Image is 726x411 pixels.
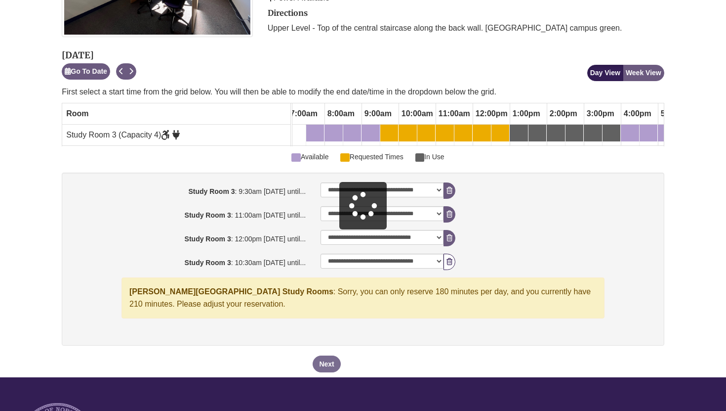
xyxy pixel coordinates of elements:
[436,125,454,141] a: 11:00am Tuesday, September 30, 2025 - Study Room 3 - Available
[185,235,231,243] strong: Study Room 3
[185,259,231,267] strong: Study Room 3
[268,22,664,34] p: Upper Level - Top of the central staircase along the back wall. [GEOGRAPHIC_DATA] campus green.
[621,125,639,141] a: 4:00pm Tuesday, September 30, 2025 - Study Room 3 - Available
[565,125,583,141] a: 2:30pm Tuesday, September 30, 2025 - Study Room 3 - In Use
[436,105,473,122] span: 11:00am
[64,206,313,221] label: : 11:00am [DATE] until...
[621,105,654,122] span: 4:00pm
[185,211,231,219] strong: Study Room 3
[658,125,676,141] a: 5:00pm Tuesday, September 30, 2025 - Study Room 3 - Available
[603,125,620,141] a: 3:30pm Tuesday, September 30, 2025 - Study Room 3 - In Use
[658,105,691,122] span: 5:00pm
[62,50,136,60] h2: [DATE]
[399,125,417,141] a: 10:00am Tuesday, September 30, 2025 - Study Room 3 - Available
[306,125,324,141] a: 7:30am Tuesday, September 30, 2025 - Study Room 3 - Available
[587,65,623,81] button: Day View
[268,9,664,35] div: directions
[64,230,313,244] label: : 12:00pm [DATE] until...
[64,254,313,268] label: : 10:30am [DATE] until...
[121,277,605,319] div: : Sorry, you can only reserve 180 minutes per day, and you currently have 210 minutes. Please adj...
[291,151,328,162] span: Available
[188,187,235,195] strong: Study Room 3
[528,125,546,141] a: 1:30pm Tuesday, September 30, 2025 - Study Room 3 - In Use
[547,125,565,141] a: 2:00pm Tuesday, September 30, 2025 - Study Room 3 - In Use
[623,65,664,81] button: Week View
[547,105,580,122] span: 2:00pm
[510,105,543,122] span: 1:00pm
[62,173,664,372] div: booking form
[399,105,436,122] span: 10:00am
[640,125,657,141] a: 4:30pm Tuesday, September 30, 2025 - Study Room 3 - Available
[584,125,602,141] a: 3:00pm Tuesday, September 30, 2025 - Study Room 3 - In Use
[62,86,664,98] p: First select a start time from the grid below. You will then be able to modify the end date/time ...
[129,287,333,296] strong: [PERSON_NAME][GEOGRAPHIC_DATA] Study Rooms
[288,105,320,122] span: 7:00am
[62,63,110,80] button: Go To Date
[313,356,340,372] button: Next
[325,105,357,122] span: 8:00am
[380,125,398,141] a: 9:30am Tuesday, September 30, 2025 - Study Room 3 - Available
[324,125,343,141] a: 8:00am Tuesday, September 30, 2025 - Study Room 3 - Available
[491,125,509,141] a: 12:30pm Tuesday, September 30, 2025 - Study Room 3 - Requested Times
[362,105,394,122] span: 9:00am
[340,151,403,162] span: Requested Times
[417,125,435,141] a: 10:30am Tuesday, September 30, 2025 - Study Room 3 - Available
[116,63,126,80] button: Previous
[415,151,444,162] span: In Use
[473,125,491,141] a: 12:00pm Tuesday, September 30, 2025 - Study Room 3 - Available
[66,109,88,118] span: Room
[584,105,617,122] span: 3:00pm
[66,131,180,139] span: Study Room 3 (Capacity 4)
[510,125,528,141] a: 1:00pm Tuesday, September 30, 2025 - Study Room 3 - In Use
[64,183,313,197] label: : 9:30am [DATE] until...
[126,63,136,80] button: Next
[454,125,472,141] a: 11:30am Tuesday, September 30, 2025 - Study Room 3 - Available
[343,125,361,141] a: 8:30am Tuesday, September 30, 2025 - Study Room 3 - Available
[473,105,510,122] span: 12:00pm
[268,9,664,18] h2: Directions
[362,125,380,141] a: 9:00am Tuesday, September 30, 2025 - Study Room 3 - Available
